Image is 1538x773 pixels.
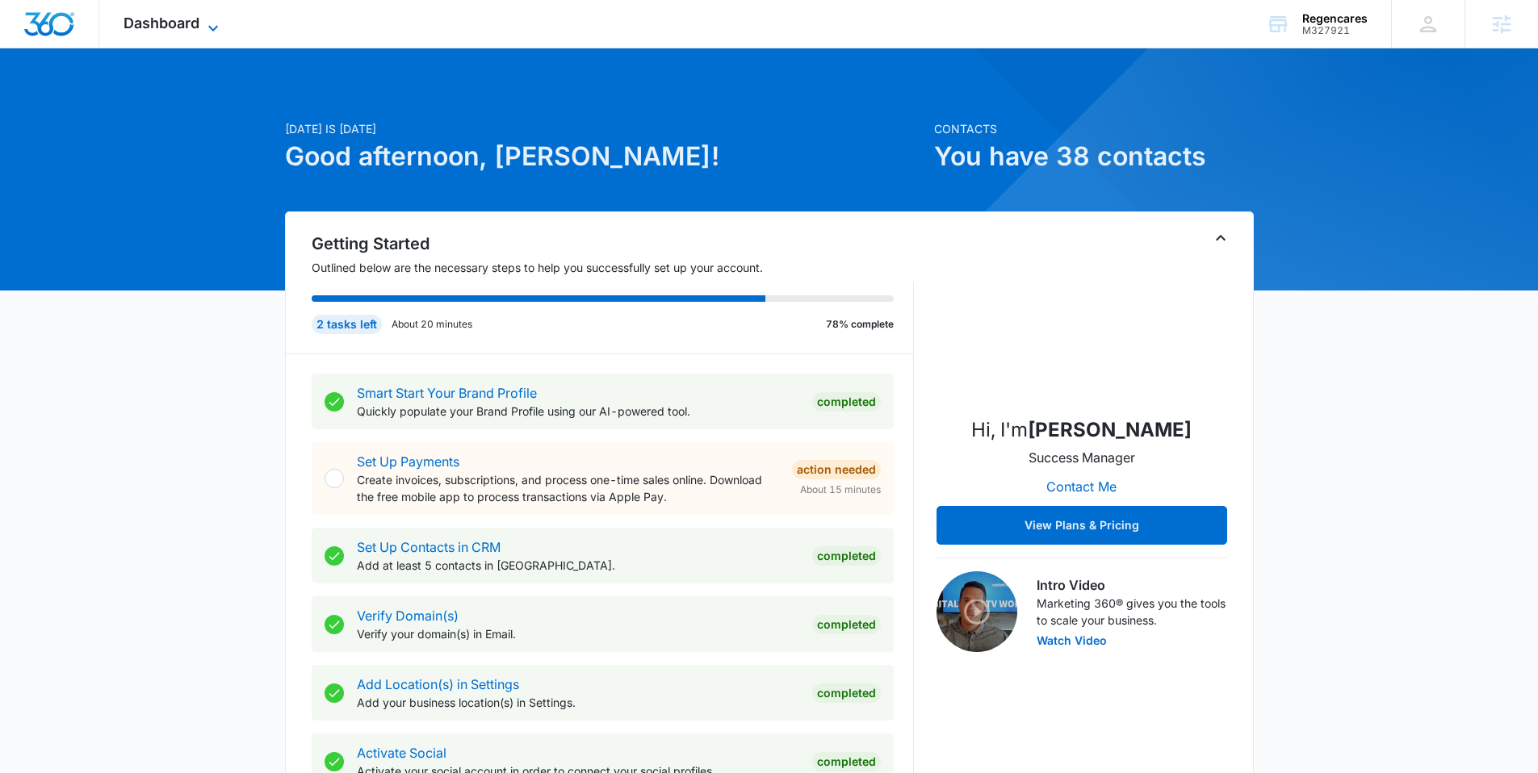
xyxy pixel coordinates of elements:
[357,471,779,505] p: Create invoices, subscriptions, and process one-time sales online. Download the free mobile app t...
[934,137,1254,176] h1: You have 38 contacts
[826,317,894,332] p: 78% complete
[1037,595,1227,629] p: Marketing 360® gives you the tools to scale your business.
[357,403,799,420] p: Quickly populate your Brand Profile using our AI-powered tool.
[937,506,1227,545] button: View Plans & Pricing
[937,571,1017,652] img: Intro Video
[812,546,881,566] div: Completed
[934,120,1254,137] p: Contacts
[1037,635,1107,646] button: Watch Video
[285,120,924,137] p: [DATE] is [DATE]
[357,745,446,761] a: Activate Social
[312,232,914,256] h2: Getting Started
[812,683,881,703] div: Completed
[357,625,799,642] p: Verify your domain(s) in Email.
[312,259,914,276] p: Outlined below are the necessary steps to help you successfully set up your account.
[357,608,459,624] a: Verify Domain(s)
[1037,575,1227,595] h3: Intro Video
[357,539,501,555] a: Set Up Contacts in CRM
[285,137,924,176] h1: Good afternoon, [PERSON_NAME]!
[357,694,799,711] p: Add your business location(s) in Settings.
[124,15,199,31] span: Dashboard
[1028,418,1192,441] strong: [PERSON_NAME]
[357,676,519,692] a: Add Location(s) in Settings
[1302,12,1368,25] div: account name
[812,752,881,771] div: Completed
[1030,467,1133,506] button: Contact Me
[971,416,1192,445] p: Hi, I'm
[357,453,459,470] a: Set Up Payments
[792,460,881,479] div: Action Needed
[357,385,537,401] a: Smart Start Your Brand Profile
[1029,448,1135,467] p: Success Manager
[812,615,881,634] div: Completed
[1302,25,1368,36] div: account id
[812,392,881,412] div: Completed
[1001,241,1163,403] img: Danielle Billington
[392,317,472,332] p: About 20 minutes
[800,483,881,497] span: About 15 minutes
[312,315,382,334] div: 2 tasks left
[357,557,799,574] p: Add at least 5 contacts in [GEOGRAPHIC_DATA].
[1211,228,1230,248] button: Toggle Collapse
